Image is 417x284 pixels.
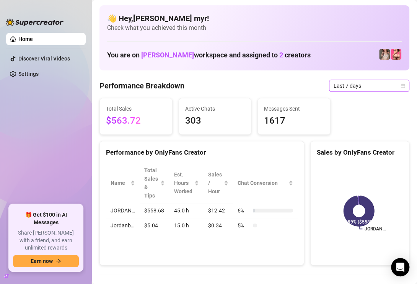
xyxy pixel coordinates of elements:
div: Sales by OnlyFans Creator [317,147,403,158]
th: Sales / Hour [204,163,233,203]
td: 15.0 h [169,218,204,233]
span: Chat Conversion [238,179,287,187]
span: Share [PERSON_NAME] with a friend, and earn unlimited rewards [13,229,79,252]
span: Last 7 days [334,80,405,91]
td: $12.42 [204,203,233,218]
span: [PERSON_NAME] [141,51,194,59]
td: 45.0 h [169,203,204,218]
h4: Performance Breakdown [99,80,184,91]
span: 🎁 Get $100 in AI Messages [13,211,79,226]
td: $558.68 [140,203,169,218]
th: Total Sales & Tips [140,163,169,203]
img: Jordanb [391,49,401,60]
span: 5 % [238,221,250,230]
a: Discover Viral Videos [18,55,70,62]
span: Earn now [31,258,53,264]
td: Jordanb… [106,218,140,233]
td: $5.04 [140,218,169,233]
td: $0.34 [204,218,233,233]
span: Active Chats [185,104,245,113]
span: 2 [279,51,283,59]
span: arrow-right [56,258,61,264]
img: logo-BBDzfeDw.svg [6,18,64,26]
div: Open Intercom Messenger [391,258,409,276]
span: 1617 [264,114,324,128]
th: Chat Conversion [233,163,298,203]
img: JORDAN [379,49,390,60]
span: Total Sales [106,104,166,113]
h1: You are on workspace and assigned to creators [107,51,311,59]
span: Messages Sent [264,104,324,113]
span: build [4,273,9,279]
th: Name [106,163,140,203]
button: Earn nowarrow-right [13,255,79,267]
span: $563.72 [106,114,166,128]
td: JORDAN… [106,203,140,218]
a: Settings [18,71,39,77]
span: calendar [401,83,405,88]
span: 303 [185,114,245,128]
span: Sales / Hour [208,170,222,196]
a: Home [18,36,33,42]
span: Check what you achieved this month [107,24,402,32]
text: JORDAN… [365,226,386,232]
div: Est. Hours Worked [174,170,193,196]
div: Performance by OnlyFans Creator [106,147,298,158]
span: Name [111,179,129,187]
h4: 👋 Hey, [PERSON_NAME] myr ! [107,13,402,24]
span: 6 % [238,206,250,215]
span: Total Sales & Tips [144,166,159,200]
